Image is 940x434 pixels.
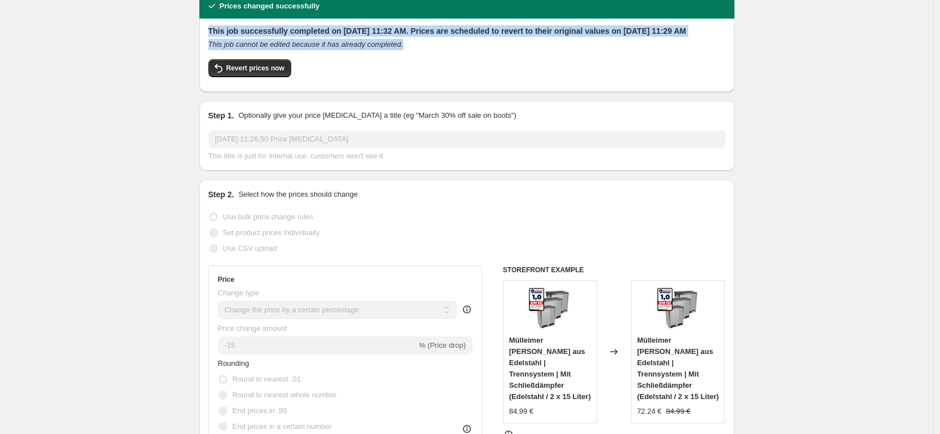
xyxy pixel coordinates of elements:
input: 30% off holiday sale [208,130,725,148]
span: Rounding [218,359,250,367]
span: Use bulk price change rules [223,212,313,221]
span: Change type [218,289,260,297]
h2: This job successfully completed on [DATE] 11:32 AM. Prices are scheduled to revert to their origi... [208,25,725,37]
img: Muelleimer-Felix-in-3-Farben_1_80x.jpg [656,286,701,331]
span: End prices in .99 [233,406,287,415]
div: 72.24 € [637,406,661,417]
p: Optionally give your price [MEDICAL_DATA] a title (eg "March 30% off sale on boots") [238,110,516,121]
span: Revert prices now [226,64,284,73]
input: -15 [218,336,417,355]
div: 84.99 € [509,406,533,417]
img: Muelleimer-Felix-in-3-Farben_1_80x.jpg [527,286,572,331]
p: Select how the prices should change [238,189,358,200]
h2: Step 1. [208,110,234,121]
span: This title is just for internal use, customers won't see it [208,152,383,160]
h3: Price [218,275,234,284]
span: Use CSV upload [223,244,277,253]
h6: STOREFRONT EXAMPLE [503,265,725,274]
h2: Prices changed successfully [220,1,320,12]
div: help [461,304,473,315]
h2: Step 2. [208,189,234,200]
span: Round to nearest whole number [233,391,337,399]
span: Price change amount [218,324,287,333]
span: Set product prices individually [223,228,320,237]
span: Round to nearest .01 [233,375,301,383]
span: Mülleimer [PERSON_NAME] aus Edelstahl | Trennsystem | Mit Schließdämpfer (Edelstahl / 2 x 15 Liter) [509,336,591,401]
i: This job cannot be edited because it has already completed. [208,40,403,48]
span: Mülleimer [PERSON_NAME] aus Edelstahl | Trennsystem | Mit Schließdämpfer (Edelstahl / 2 x 15 Liter) [637,336,719,401]
strike: 84.99 € [666,406,690,417]
span: % (Price drop) [419,341,466,349]
button: Revert prices now [208,59,291,77]
span: End prices in a certain number [233,422,332,431]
